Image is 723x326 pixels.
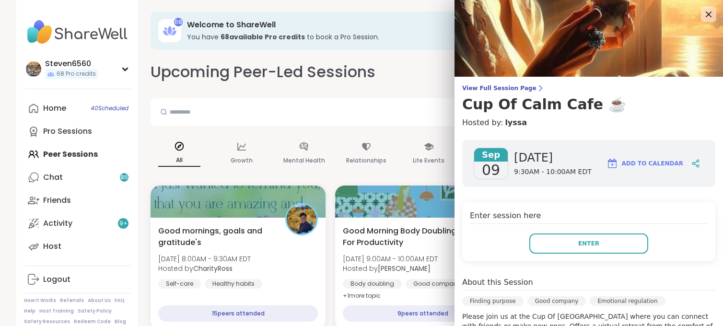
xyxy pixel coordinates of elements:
[527,296,586,306] div: Good company
[514,150,592,165] span: [DATE]
[622,159,683,168] span: Add to Calendar
[462,84,715,113] a: View Full Session PageCup Of Calm Cafe ☕️
[406,279,468,289] div: Good company
[602,152,688,175] button: Add to Calendar
[158,279,201,289] div: Self-care
[74,318,111,325] a: Redeem Code
[343,225,459,248] span: Good Morning Body Doubling For Productivity
[119,220,128,228] span: 9 +
[45,58,98,69] div: Steven6560
[606,158,618,169] img: ShareWell Logomark
[43,274,70,285] div: Logout
[343,305,502,322] div: 9 peers attended
[24,97,131,120] a: Home40Scheduled
[91,105,128,112] span: 40 Scheduled
[24,166,131,189] a: Chat86
[470,210,708,224] h4: Enter session here
[287,204,316,234] img: CharityRoss
[158,305,318,322] div: 15 peers attended
[462,117,715,128] h4: Hosted by:
[120,174,128,182] span: 86
[88,297,111,304] a: About Us
[78,308,112,314] a: Safety Policy
[158,154,200,167] p: All
[24,268,131,291] a: Logout
[231,155,253,166] p: Growth
[578,239,599,248] span: Enter
[590,296,665,306] div: Emotional regulation
[24,120,131,143] a: Pro Sessions
[115,318,126,325] a: Blog
[24,212,131,235] a: Activity9+
[158,264,251,273] span: Hosted by
[60,297,84,304] a: Referrals
[205,279,262,289] div: Healthy habits
[24,308,35,314] a: Help
[343,264,438,273] span: Hosted by
[24,318,70,325] a: Safety Resources
[482,162,500,179] span: 09
[505,117,527,128] a: lyssa
[57,70,96,78] span: 68 Pro credits
[24,297,56,304] a: How It Works
[43,195,71,206] div: Friends
[187,32,682,42] h3: You have to book a Pro Session.
[174,18,183,26] div: 68
[158,254,251,264] span: [DATE] 8:00AM - 9:30AM EDT
[462,296,524,306] div: Finding purpose
[343,279,402,289] div: Body doubling
[43,241,61,252] div: Host
[529,233,648,254] button: Enter
[43,103,66,114] div: Home
[193,264,233,273] b: CharityRoss
[187,20,682,30] h3: Welcome to ShareWell
[462,96,715,113] h3: Cup Of Calm Cafe ☕️
[283,155,325,166] p: Mental Health
[24,15,131,49] img: ShareWell Nav Logo
[43,172,63,183] div: Chat
[43,126,92,137] div: Pro Sessions
[413,155,444,166] p: Life Events
[115,297,125,304] a: FAQ
[39,308,74,314] a: Host Training
[158,225,275,248] span: Good mornings, goals and gratitude's
[343,254,438,264] span: [DATE] 9:00AM - 10:00AM EDT
[24,189,131,212] a: Friends
[474,148,508,162] span: Sep
[24,235,131,258] a: Host
[43,218,72,229] div: Activity
[378,264,431,273] b: [PERSON_NAME]
[26,61,41,77] img: Steven6560
[462,277,533,288] h4: About this Session
[514,167,592,177] span: 9:30AM - 10:00AM EDT
[346,155,386,166] p: Relationships
[151,61,375,83] h2: Upcoming Peer-Led Sessions
[221,32,305,42] b: 68 available Pro credit s
[462,84,715,92] span: View Full Session Page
